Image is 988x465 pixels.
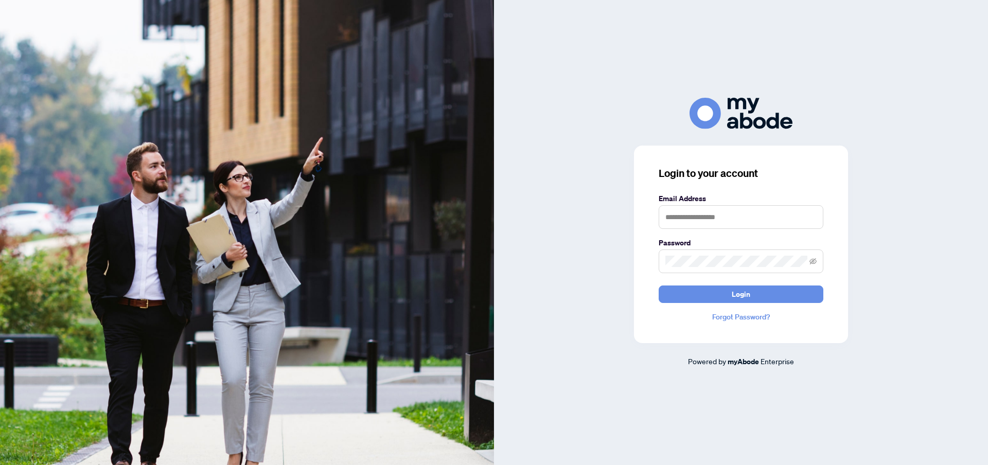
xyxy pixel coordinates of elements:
[659,193,823,204] label: Email Address
[688,356,726,366] span: Powered by
[809,258,817,265] span: eye-invisible
[761,356,794,366] span: Enterprise
[659,166,823,181] h3: Login to your account
[690,98,792,129] img: ma-logo
[659,237,823,248] label: Password
[659,311,823,323] a: Forgot Password?
[732,286,750,302] span: Login
[659,285,823,303] button: Login
[728,356,759,367] a: myAbode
